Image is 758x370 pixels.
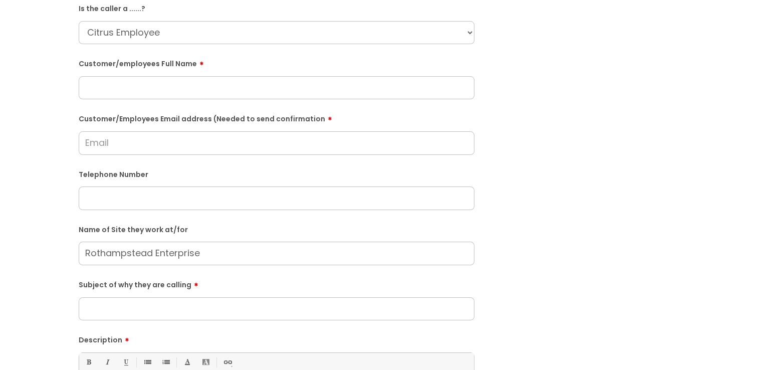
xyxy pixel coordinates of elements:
a: Underline(Ctrl-U) [119,356,132,368]
label: Customer/employees Full Name [79,56,474,68]
label: Customer/Employees Email address (Needed to send confirmation [79,111,474,123]
a: • Unordered List (Ctrl-Shift-7) [141,356,153,368]
label: Is the caller a ......? [79,3,474,13]
a: 1. Ordered List (Ctrl-Shift-8) [159,356,172,368]
label: Name of Site they work at/for [79,224,474,234]
a: Back Color [199,356,212,368]
a: Bold (Ctrl-B) [82,356,95,368]
label: Description [79,332,474,344]
input: Email [79,131,474,154]
a: Italic (Ctrl-I) [101,356,113,368]
a: Font Color [181,356,193,368]
label: Telephone Number [79,168,474,179]
label: Subject of why they are calling [79,277,474,289]
a: Link [221,356,233,368]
